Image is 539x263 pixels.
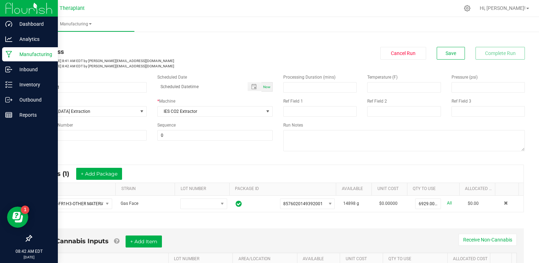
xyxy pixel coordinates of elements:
[367,99,387,104] span: Ref Field 2
[5,36,12,43] inline-svg: Analytics
[12,111,55,119] p: Reports
[5,51,12,58] inline-svg: Manufacturing
[468,201,479,206] span: $0.00
[31,63,273,69] p: [DATE] 8:42 AM EDT by [PERSON_NAME][EMAIL_ADDRESS][DOMAIN_NAME]
[303,256,337,262] a: AVAILABLESortable
[459,234,517,246] button: Receive Non-Cannabis
[31,58,273,63] p: [DATE] 8:41 AM EDT by [PERSON_NAME][EMAIL_ADDRESS][DOMAIN_NAME]
[5,20,12,27] inline-svg: Dashboard
[76,168,122,180] button: + Add Package
[496,256,509,262] a: Sortable
[3,255,55,260] p: [DATE]
[465,186,492,192] a: Allocated CostSortable
[485,50,516,56] span: Complete Run
[367,75,398,80] span: Temperature (F)
[7,207,28,228] iframe: Resource center
[45,256,165,262] a: ITEMSortable
[157,123,176,128] span: Sequence
[21,206,29,214] iframe: Resource center unread badge
[157,75,187,80] span: Scheduled Date
[5,96,12,103] inline-svg: Outbound
[17,17,134,32] a: Manufacturing
[343,201,356,206] span: 14898
[452,75,478,80] span: Pressure (psi)
[37,198,112,209] span: NO DATA FOUND
[181,186,227,192] a: LOT NUMBERSortable
[174,256,230,262] a: LOT NUMBERSortable
[463,5,472,12] div: Manage settings
[114,237,119,245] a: Add Non-Cannabis items that were also consumed in the run (e.g. gloves and packaging); Also add N...
[283,99,303,104] span: Ref Field 1
[12,50,55,59] p: Manufacturing
[446,50,456,56] span: Save
[480,5,526,11] span: Hi, [PERSON_NAME]!
[31,47,273,56] div: In Progress
[31,106,138,116] span: [MEDICAL_DATA] Extraction
[263,85,271,89] span: Now
[3,248,55,255] p: 08:42 AM EDT
[12,35,55,43] p: Analytics
[235,186,333,192] a: PACKAGE IDSortable
[12,96,55,104] p: Outbound
[5,66,12,73] inline-svg: Inbound
[447,198,452,208] a: All
[379,201,398,206] span: $0.00000
[377,186,405,192] a: Unit CostSortable
[476,47,525,60] button: Complete Run
[60,5,85,11] span: Theraplant
[413,186,456,192] a: QTY TO USESortable
[12,20,55,28] p: Dashboard
[40,170,76,178] span: Inputs (1)
[238,256,295,262] a: AREA/LOCATIONSortable
[283,201,323,206] span: 8576020149392001
[380,47,426,60] button: Cancel Run
[37,199,103,209] span: GFC-25-FR1H3-OTHER MATERIAL LOT
[5,81,12,88] inline-svg: Inventory
[342,186,369,192] a: AVAILABLESortable
[437,47,465,60] button: Save
[248,82,261,91] span: Toggle popup
[38,186,113,192] a: ITEMSortable
[357,201,359,206] span: g
[501,186,516,192] a: Sortable
[12,65,55,74] p: Inbound
[346,256,380,262] a: Unit CostSortable
[121,201,138,206] span: Gas Face
[39,237,109,245] span: Non-Cannabis Inputs
[121,186,172,192] a: STRAINSortable
[452,99,471,104] span: Ref Field 3
[158,106,264,116] span: IES CO2 Extractor
[17,21,134,27] span: Manufacturing
[12,80,55,89] p: Inventory
[453,256,487,262] a: Allocated CostSortable
[157,82,241,91] input: Scheduled Datetime
[236,200,242,208] span: In Sync
[5,111,12,118] inline-svg: Reports
[391,50,416,56] span: Cancel Run
[388,256,444,262] a: QTY TO USESortable
[126,236,162,247] button: + Add Item
[159,99,175,104] span: Machine
[283,123,303,128] span: Run Notes
[283,75,335,80] span: Processing Duration (mins)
